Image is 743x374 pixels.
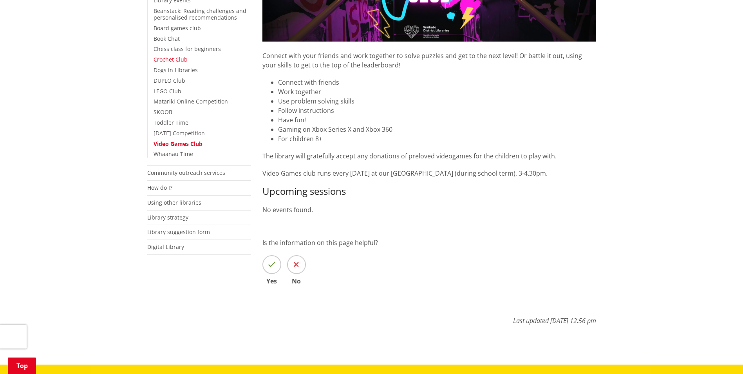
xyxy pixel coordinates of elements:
[154,150,193,158] a: Whaanau Time
[707,341,735,369] iframe: Messenger Launcher
[154,7,246,21] a: Beanstack: Reading challenges and personalised recommendations
[147,228,210,236] a: Library suggestion form
[154,108,172,116] a: SKOOB
[147,243,184,251] a: Digital Library
[278,106,596,115] li: Follow instructions
[262,278,281,284] span: Yes
[262,308,596,325] p: Last updated [DATE] 12:56 pm
[8,358,36,374] a: Top
[278,134,596,143] li: For children 8+
[154,140,202,147] a: Video Games Club
[154,87,181,95] a: LEGO Club
[278,87,596,96] li: Work together
[278,96,596,106] li: Use problem solving skills
[154,24,201,32] a: Board games club
[147,169,225,176] a: Community outreach services
[147,184,172,191] a: How do I?
[154,35,180,42] a: Book Chat
[262,186,596,197] h3: Upcoming sessions
[154,119,188,126] a: Toddler Time
[287,278,306,284] span: No
[154,56,188,63] a: Crochet Club
[278,115,596,125] li: Have fun!
[154,129,205,137] a: [DATE] Competition
[262,238,596,247] p: Is the information on this page helpful?
[154,98,228,105] a: Matariki Online Competition
[262,42,596,70] p: Connect with your friends and work together to solve puzzles and get to the next level! Or battle...
[154,77,185,84] a: DUPLO Club
[278,125,596,134] li: Gaming on Xbox Series X and Xbox 360
[147,199,201,206] a: Using other libraries
[147,214,188,221] a: Library strategy
[154,45,221,53] a: Chess class for beginners
[154,66,198,74] a: Dogs in Libraries
[262,205,596,214] p: No events found.
[278,78,596,87] li: Connect with friends
[262,151,596,161] p: The library will gratefully accept any donations of preloved videogames for the children to play ...
[262,169,596,178] p: Video Games club runs every [DATE] at our [GEOGRAPHIC_DATA] (during school term), 3-4.30pm.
